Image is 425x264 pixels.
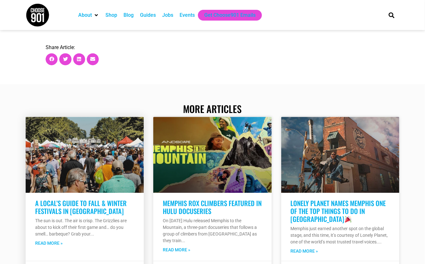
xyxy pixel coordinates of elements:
[35,240,63,247] a: Read more about A Local’s Guide to Fall & Winter Festivals in Memphis
[87,53,99,65] div: Share on email
[35,198,127,216] a: A Local’s Guide to Fall & Winter Festivals in [GEOGRAPHIC_DATA]
[78,11,92,19] a: About
[386,10,397,20] div: Search
[75,10,102,21] div: About
[281,117,399,193] a: Two people jumping in front of a building with a guitar, featuring The Edge.
[163,247,190,253] a: Read more about Memphis Rox Climbers Featured in Hulu Docuseries
[180,11,195,19] a: Events
[204,11,256,19] a: Get Choose901 Emails
[140,11,156,19] a: Guides
[163,217,262,244] p: On [DATE] Hulu released Memphis to the Mountain, a three-part docuseries that follows a group of ...
[35,217,134,237] p: The sun is out. The air is crisp. The Grizzlies are about to kick off their first game and… do yo...
[345,216,352,223] img: 🎉
[291,225,390,245] p: Memphis just earned another spot on the global stage, and this time, it’s courtesy of Lonely Plan...
[59,53,71,65] div: Share on twitter
[124,11,134,19] a: Blog
[291,248,318,255] a: Read more about Lonely Planet Names Memphis One of the Top Things to Do in North America 🎉
[105,11,117,19] a: Shop
[26,103,399,115] h2: More Articles
[162,11,173,19] a: Jobs
[75,10,378,21] nav: Main nav
[46,53,58,65] div: Share on facebook
[163,198,262,216] a: Memphis Rox Climbers Featured in Hulu Docuseries
[73,53,85,65] div: Share on linkedin
[291,198,386,224] a: Lonely Planet Names Memphis One of the Top Things to Do in [GEOGRAPHIC_DATA]
[46,45,379,50] p: Share Article:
